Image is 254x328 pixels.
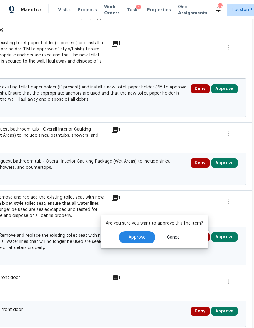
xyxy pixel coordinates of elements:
span: Approve [129,235,146,240]
div: 1 [111,275,135,282]
button: Approve [211,84,238,93]
span: Geo Assignments [178,4,207,16]
button: Approve [211,307,238,316]
div: 1 [111,40,135,47]
div: 10 [218,4,222,10]
p: Are you sure you want to approve this line item? [106,220,203,226]
button: Cancel [157,231,190,243]
span: Cancel [167,235,181,240]
div: 1 [111,194,135,202]
span: Maestro [21,7,41,13]
span: Properties [147,7,171,13]
span: Projects [78,7,97,13]
span: Visits [58,7,71,13]
span: Work Orders [104,4,120,16]
button: Deny [191,158,210,168]
button: Approve [119,231,155,243]
div: 4 [136,5,141,11]
div: 1 [111,126,135,134]
button: Approve [211,158,238,168]
button: Deny [191,84,210,93]
button: Deny [191,307,210,316]
span: Tasks [127,8,140,12]
button: Approve [211,232,238,242]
